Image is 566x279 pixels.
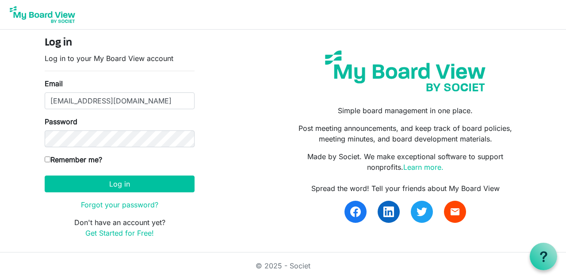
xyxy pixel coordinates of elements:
[403,163,444,172] a: Learn more.
[383,206,394,217] img: linkedin.svg
[290,183,521,194] div: Spread the word! Tell your friends about My Board View
[290,151,521,172] p: Made by Societ. We make exceptional software to support nonprofits.
[45,217,195,238] p: Don't have an account yet?
[45,116,77,127] label: Password
[350,206,361,217] img: facebook.svg
[85,229,154,237] a: Get Started for Free!
[7,4,78,26] img: My Board View Logo
[81,200,158,209] a: Forgot your password?
[290,123,521,144] p: Post meeting announcements, and keep track of board policies, meeting minutes, and board developm...
[290,105,521,116] p: Simple board management in one place.
[45,37,195,50] h4: Log in
[45,78,63,89] label: Email
[450,206,460,217] span: email
[318,44,492,98] img: my-board-view-societ.svg
[45,157,50,162] input: Remember me?
[256,261,310,270] a: © 2025 - Societ
[45,176,195,192] button: Log in
[417,206,427,217] img: twitter.svg
[444,201,466,223] a: email
[45,154,102,165] label: Remember me?
[45,53,195,64] p: Log in to your My Board View account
